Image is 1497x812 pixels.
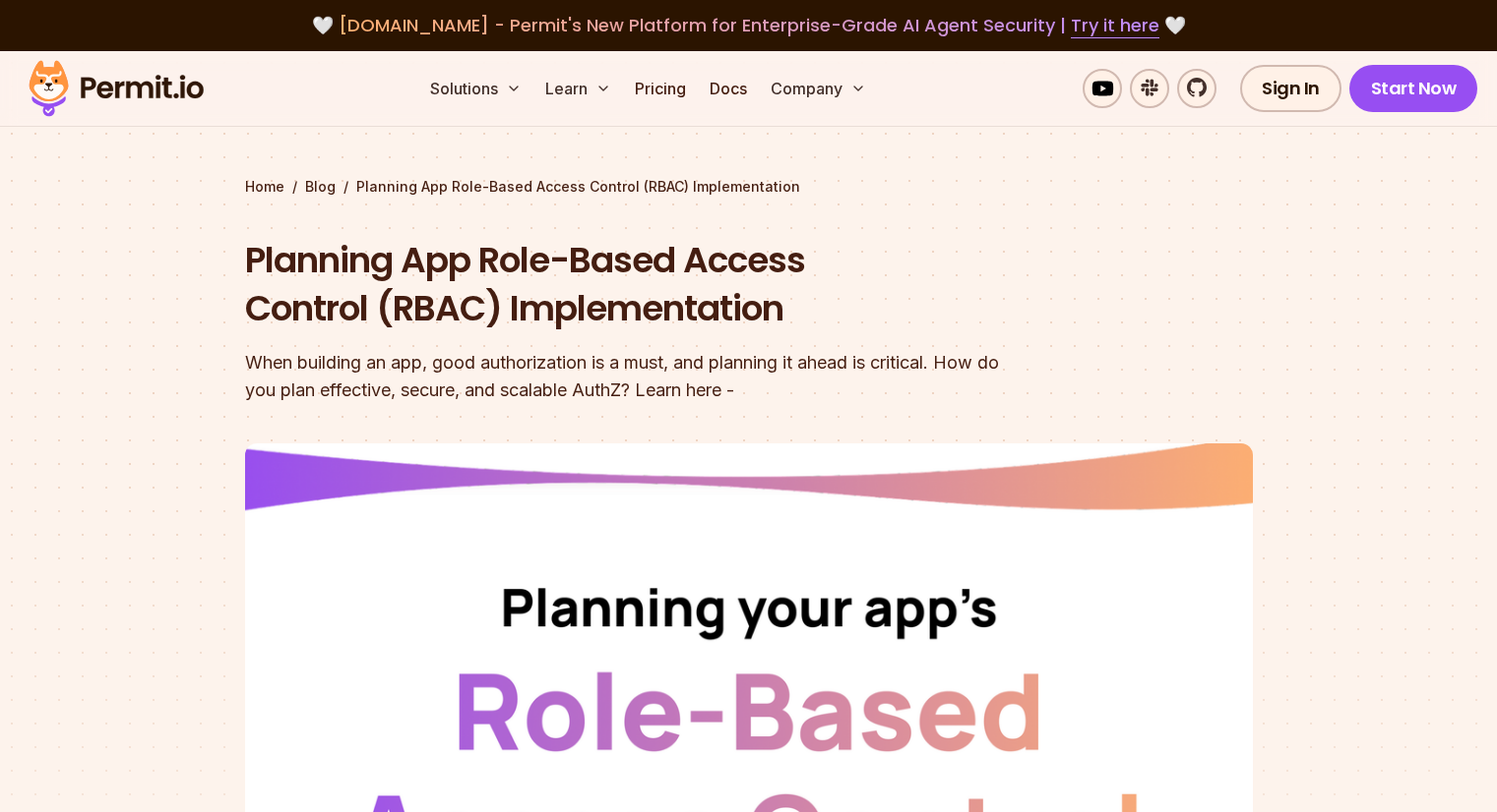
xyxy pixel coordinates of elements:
[245,177,284,197] a: Home
[627,69,694,108] a: Pricing
[305,177,336,197] a: Blog
[422,69,530,108] button: Solutions
[20,55,213,122] img: Permit logo
[1240,65,1341,112] a: Sign In
[47,12,1450,39] div: 🤍 🤍
[537,69,619,108] button: Learn
[339,13,1159,37] span: [DOMAIN_NAME] - Permit's New Platform for Enterprise-Grade AI Agent Security |
[245,177,1253,197] div: / /
[763,69,874,108] button: Company
[245,349,1001,404] div: When building an app, good authorization is a must, and planning it ahead is critical. How do you...
[245,236,1001,333] h1: Planning App Role-Based Access Control (RBAC) Implementation
[1349,65,1478,112] a: Start Now
[1071,13,1159,38] a: Try it here
[702,69,755,108] a: Docs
